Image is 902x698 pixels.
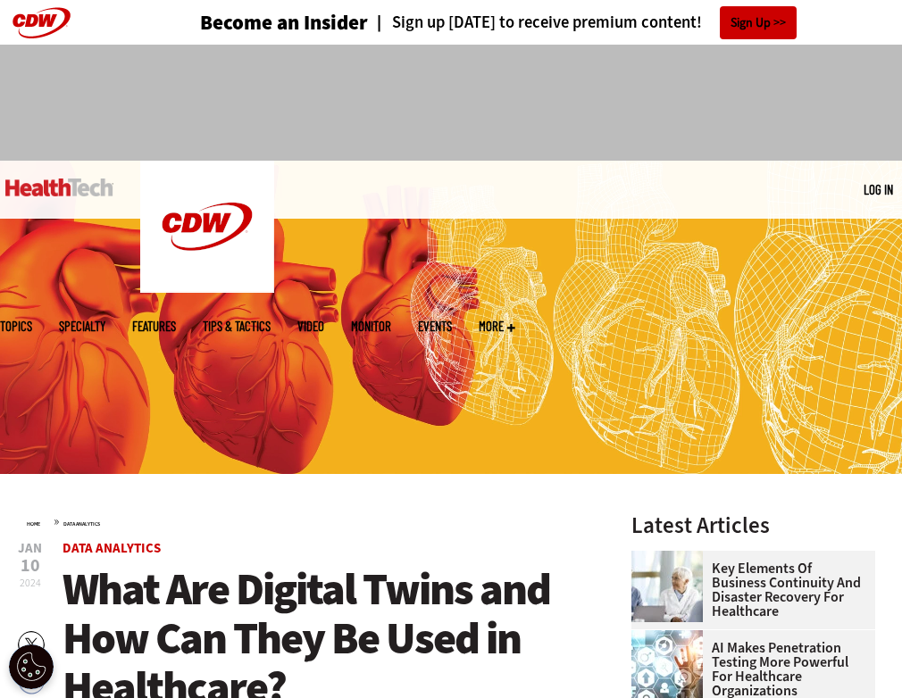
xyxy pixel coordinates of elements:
[20,576,41,590] span: 2024
[27,514,587,528] div: »
[200,12,368,33] a: Become an Insider
[351,320,391,333] a: MonITor
[418,320,452,333] a: Events
[63,539,161,557] a: Data Analytics
[18,542,42,555] span: Jan
[9,644,54,689] div: Cookie Settings
[297,320,324,333] a: Video
[27,520,40,528] a: Home
[5,179,113,196] img: Home
[9,644,54,689] button: Open Preferences
[140,161,274,293] img: Home
[132,320,176,333] a: Features
[631,630,712,644] a: Healthcare and hacking concept
[18,557,42,575] span: 10
[720,6,797,39] a: Sign Up
[368,14,702,31] a: Sign up [DATE] to receive premium content!
[631,551,703,622] img: incident response team discusses around a table
[631,514,875,536] h3: Latest Articles
[126,62,776,143] iframe: advertisement
[140,278,274,297] a: CDW
[203,320,271,333] a: Tips & Tactics
[631,641,864,698] a: AI Makes Penetration Testing More Powerful for Healthcare Organizations
[631,561,864,619] a: Key Elements of Business Continuity and Disaster Recovery for Healthcare
[864,181,893,197] a: Log in
[63,520,100,528] a: Data Analytics
[864,180,893,199] div: User menu
[479,320,515,333] span: More
[59,320,105,333] span: Specialty
[631,551,712,565] a: incident response team discusses around a table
